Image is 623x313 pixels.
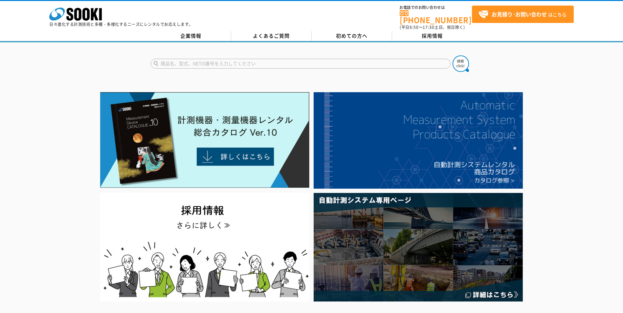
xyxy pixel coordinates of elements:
img: 自動計測システムカタログ [314,92,523,189]
a: [PHONE_NUMBER] [400,10,472,24]
span: はこちら [478,10,567,19]
img: btn_search.png [453,55,469,72]
strong: お見積り･お問い合わせ [492,10,547,18]
input: 商品名、型式、NETIS番号を入力してください [151,59,451,69]
a: お見積り･お問い合わせはこちら [472,6,574,23]
a: 企業情報 [151,31,231,41]
a: よくあるご質問 [231,31,312,41]
span: 17:30 [423,24,434,30]
a: 初めての方へ [312,31,392,41]
img: 自動計測システム専用ページ [314,193,523,302]
span: 8:50 [410,24,419,30]
span: 初めての方へ [336,32,367,39]
span: (平日 ～ 土日、祝日除く) [400,24,465,30]
img: Catalog Ver10 [100,92,309,188]
span: お電話でのお問い合わせは [400,6,472,10]
p: 日々進化する計測技術と多種・多様化するニーズにレンタルでお応えします。 [49,22,193,26]
img: SOOKI recruit [100,193,309,302]
a: 採用情報 [392,31,473,41]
